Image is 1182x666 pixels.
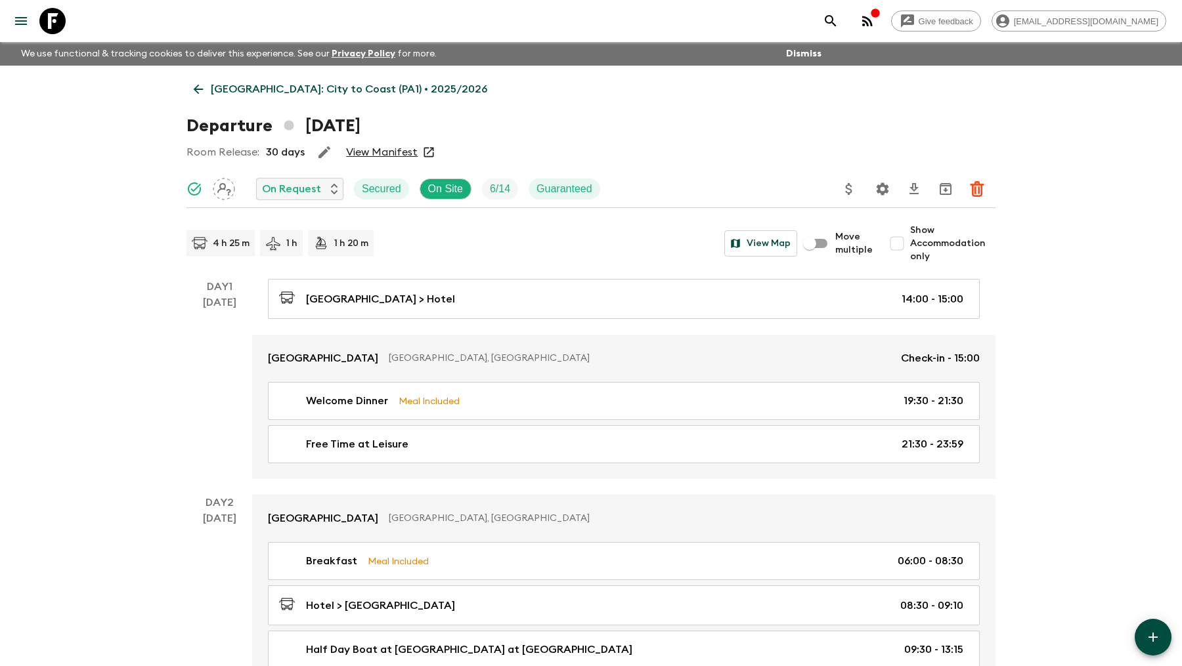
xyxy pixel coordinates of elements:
[211,81,487,97] p: [GEOGRAPHIC_DATA]: City to Coast (PA1) • 2025/2026
[904,393,963,409] p: 19:30 - 21:30
[901,350,980,366] p: Check-in - 15:00
[268,382,980,420] a: Welcome DinnerMeal Included19:30 - 21:30
[399,394,460,408] p: Meal Included
[428,181,463,197] p: On Site
[1007,16,1166,26] span: [EMAIL_ADDRESS][DOMAIN_NAME]
[902,291,963,307] p: 14:00 - 15:00
[268,585,980,625] a: Hotel > [GEOGRAPHIC_DATA]08:30 - 09:10
[306,393,388,409] p: Welcome Dinner
[262,181,321,197] p: On Request
[306,291,455,307] p: [GEOGRAPHIC_DATA] > Hotel
[536,181,592,197] p: Guaranteed
[186,144,259,160] p: Room Release:
[186,495,252,510] p: Day 2
[362,181,401,197] p: Secured
[268,350,378,366] p: [GEOGRAPHIC_DATA]
[346,146,418,159] a: View Manifest
[902,436,963,452] p: 21:30 - 23:59
[266,144,305,160] p: 30 days
[8,8,34,34] button: menu
[186,76,494,102] a: [GEOGRAPHIC_DATA]: City to Coast (PA1) • 2025/2026
[898,553,963,569] p: 06:00 - 08:30
[368,554,429,568] p: Meal Included
[932,176,959,202] button: Archive (Completed, Cancelled or Unsynced Departures only)
[16,42,442,66] p: We use functional & tracking cookies to deliver this experience. See our for more.
[724,230,797,257] button: View Map
[306,436,408,452] p: Free Time at Leisure
[891,10,981,31] a: Give feedback
[835,230,873,257] span: Move multiple
[268,279,980,319] a: [GEOGRAPHIC_DATA] > Hotel14:00 - 15:00
[306,553,357,569] p: Breakfast
[252,495,996,542] a: [GEOGRAPHIC_DATA][GEOGRAPHIC_DATA], [GEOGRAPHIC_DATA]
[268,542,980,580] a: BreakfastMeal Included06:00 - 08:30
[910,224,996,263] span: Show Accommodation only
[389,352,890,365] p: [GEOGRAPHIC_DATA], [GEOGRAPHIC_DATA]
[964,176,990,202] button: Delete
[818,8,844,34] button: search adventures
[334,237,368,250] p: 1 h 20 m
[900,598,963,614] p: 08:30 - 09:10
[992,10,1166,31] div: [EMAIL_ADDRESS][DOMAIN_NAME]
[904,642,963,657] p: 09:30 - 13:15
[186,181,202,197] svg: Synced Successfully
[213,237,250,250] p: 4 h 25 m
[901,176,927,202] button: Download CSV
[783,45,825,63] button: Dismiss
[836,176,862,202] button: Update Price, Early Bird Discount and Costs
[268,425,980,463] a: Free Time at Leisure21:30 - 23:59
[911,16,980,26] span: Give feedback
[354,178,409,199] div: Secured
[332,49,395,58] a: Privacy Policy
[869,176,896,202] button: Settings
[286,237,297,250] p: 1 h
[213,182,235,192] span: Assign pack leader
[490,181,510,197] p: 6 / 14
[306,642,632,657] p: Half Day Boat at [GEOGRAPHIC_DATA] at [GEOGRAPHIC_DATA]
[186,113,361,139] h1: Departure [DATE]
[252,335,996,382] a: [GEOGRAPHIC_DATA][GEOGRAPHIC_DATA], [GEOGRAPHIC_DATA]Check-in - 15:00
[420,178,471,199] div: On Site
[306,598,455,614] p: Hotel > [GEOGRAPHIC_DATA]
[482,178,518,199] div: Trip Fill
[389,512,969,525] p: [GEOGRAPHIC_DATA], [GEOGRAPHIC_DATA]
[268,510,378,526] p: [GEOGRAPHIC_DATA]
[186,279,252,295] p: Day 1
[203,295,236,479] div: [DATE]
